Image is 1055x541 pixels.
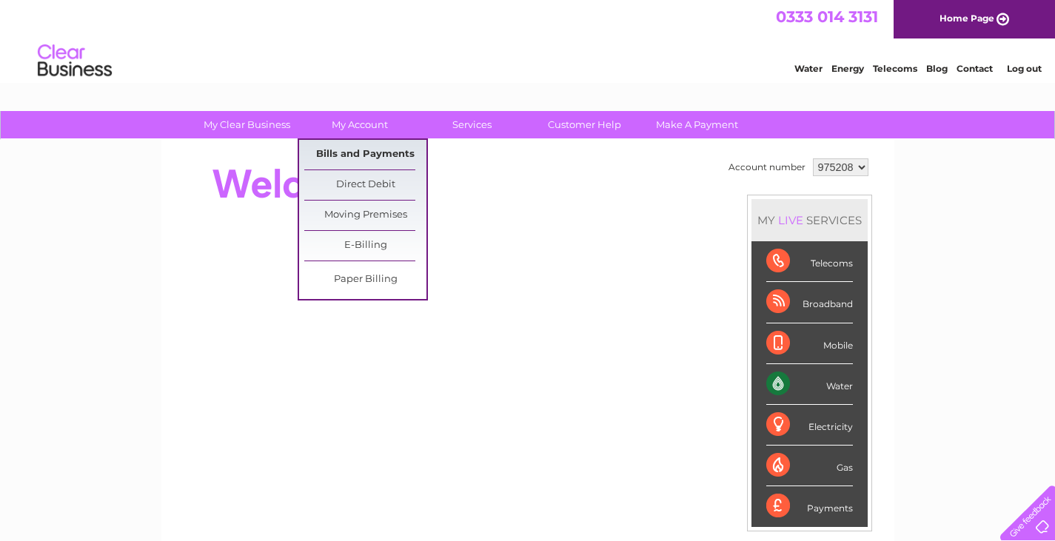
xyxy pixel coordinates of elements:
a: Energy [831,63,864,74]
a: Customer Help [523,111,646,138]
div: Mobile [766,323,853,364]
a: Contact [957,63,993,74]
a: E-Billing [304,231,426,261]
div: Clear Business is a trading name of Verastar Limited (registered in [GEOGRAPHIC_DATA] No. 3667643... [178,8,878,72]
div: Payments [766,486,853,526]
a: Paper Billing [304,265,426,295]
div: Gas [766,446,853,486]
a: Telecoms [873,63,917,74]
div: LIVE [775,213,806,227]
a: My Clear Business [186,111,308,138]
div: Telecoms [766,241,853,282]
td: Account number [725,155,809,180]
div: Electricity [766,405,853,446]
a: Moving Premises [304,201,426,230]
a: Blog [926,63,948,74]
a: Services [411,111,533,138]
div: Broadband [766,282,853,323]
a: Make A Payment [636,111,758,138]
a: Water [794,63,823,74]
a: My Account [298,111,421,138]
img: logo.png [37,38,113,84]
a: Bills and Payments [304,140,426,169]
a: 0333 014 3131 [776,7,878,26]
div: MY SERVICES [751,199,868,241]
a: Log out [1007,63,1042,74]
a: Direct Debit [304,170,426,200]
div: Water [766,364,853,405]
